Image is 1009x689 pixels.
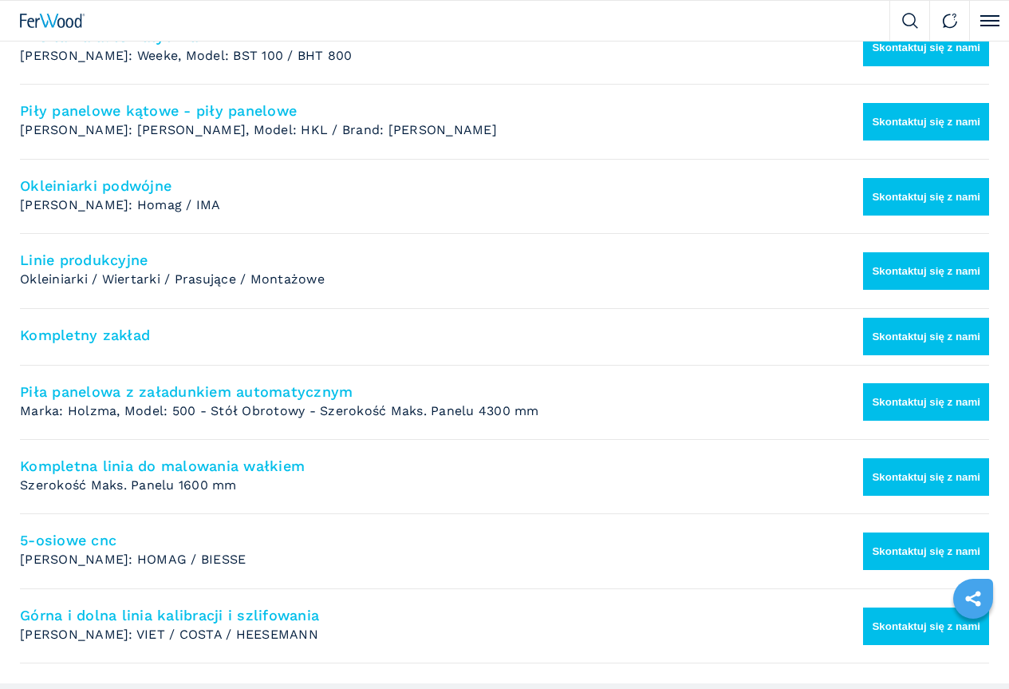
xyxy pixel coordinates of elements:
li: Piła Panelowa Z Załadunkiem Automatycznym [20,366,989,440]
button: Skontaktuj się z nami [863,458,989,496]
h4: 5-osiowe cnc [20,533,893,548]
li: Kompletny Zakład [20,309,989,366]
li: Wiertarka Automatyczna [20,10,989,85]
p: Marka: Holzma, Model: 500 - Stół Obrotowy - Szerokość Maks. Panelu 4300 mm [20,402,719,420]
p: Szerokość Maks. Panelu 1600 mm [20,477,719,494]
button: Skontaktuj się z nami [863,383,989,421]
p: [PERSON_NAME]: Homag / IMA [20,196,719,214]
h4: Kompletny zakład [20,328,893,343]
h4: Piły panelowe kątowe - piły panelowe [20,104,893,118]
p: Okleiniarki / Wiertarki / Prasujące / Montażowe [20,271,719,288]
iframe: Chat [941,617,997,677]
button: Click to toggle menu [969,1,1009,41]
button: Skontaktuj się z nami [863,178,989,216]
li: Piły Panelowe Kątowe - Piły Panelowe [20,85,989,159]
li: Kompletna Linia Do Malowania Wałkiem [20,440,989,514]
p: [PERSON_NAME]: HOMAG / BIESSE [20,551,719,568]
h4: Linie produkcyjne [20,253,893,267]
img: Search [902,13,918,29]
img: Ferwood [20,14,85,28]
li: 5-osiowe cnc [20,514,989,588]
li: Linie produkcyjne [20,234,989,308]
a: sharethis [953,579,993,619]
h4: Górna i dolna linia kalibracji i szlifowania [20,608,893,623]
h4: Piła panelowa z załadunkiem automatycznym [20,385,893,399]
button: Skontaktuj się z nami [863,318,989,355]
img: Contact us [942,13,958,29]
button: Skontaktuj się z nami [863,533,989,570]
button: Skontaktuj się z nami [863,29,989,66]
button: Skontaktuj się z nami [863,252,989,290]
h4: Okleiniarki podwójne [20,179,893,193]
p: [PERSON_NAME]: [PERSON_NAME], Model: HKL / Brand: [PERSON_NAME] [20,121,719,139]
li: Okleiniarki podwójne [20,160,989,234]
h4: Wiertarka automatyczna [20,30,893,44]
li: Górna i dolna linia kalibracji i szlifowania [20,589,989,663]
p: [PERSON_NAME]: VIET / COSTA / HEESEMANN [20,626,719,643]
h4: Kompletna linia do malowania wałkiem [20,459,893,473]
button: Skontaktuj się z nami [863,103,989,141]
button: Skontaktuj się z nami [863,608,989,645]
p: [PERSON_NAME]: Weeke, Model: BST 100 / BHT 800 [20,47,719,65]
